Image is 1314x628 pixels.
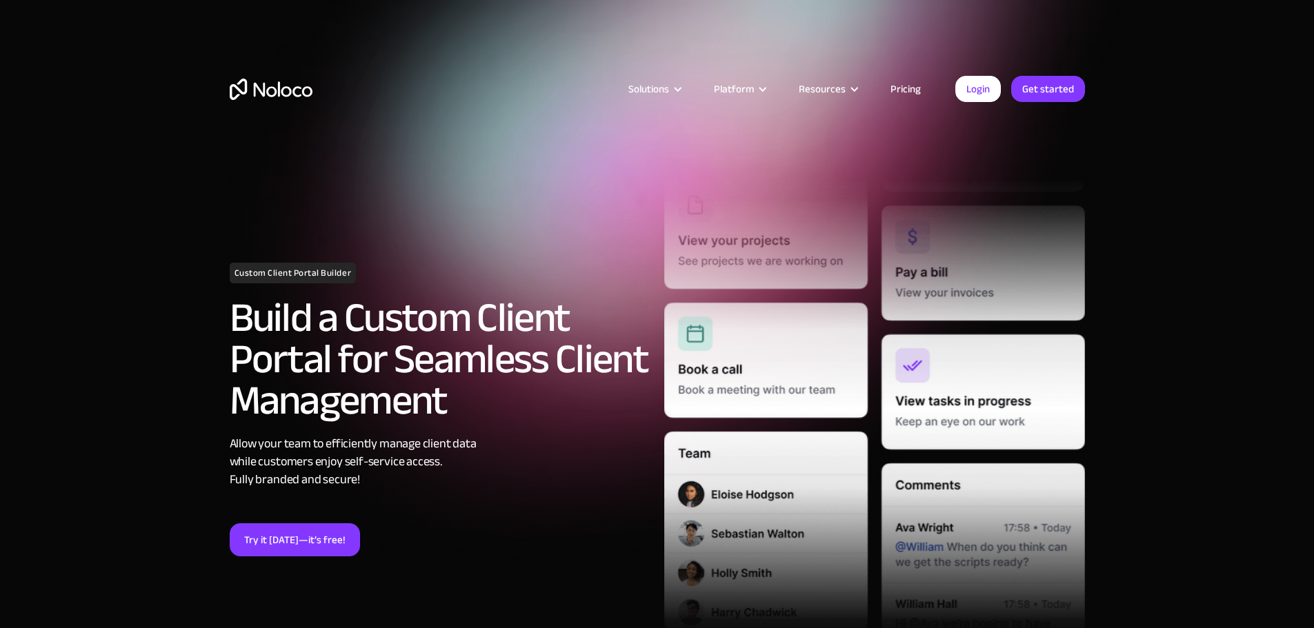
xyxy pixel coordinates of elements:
div: Solutions [628,80,669,98]
div: Platform [697,80,782,98]
div: Resources [799,80,846,98]
div: Resources [782,80,873,98]
h2: Build a Custom Client Portal for Seamless Client Management [230,297,650,421]
a: Get started [1011,76,1085,102]
a: Pricing [873,80,938,98]
h1: Custom Client Portal Builder [230,263,357,283]
a: Login [955,76,1001,102]
a: home [230,79,312,100]
div: Platform [714,80,754,98]
a: Try it [DATE]—it’s free! [230,523,360,556]
div: Solutions [611,80,697,98]
div: Allow your team to efficiently manage client data while customers enjoy self-service access. Full... [230,435,650,489]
